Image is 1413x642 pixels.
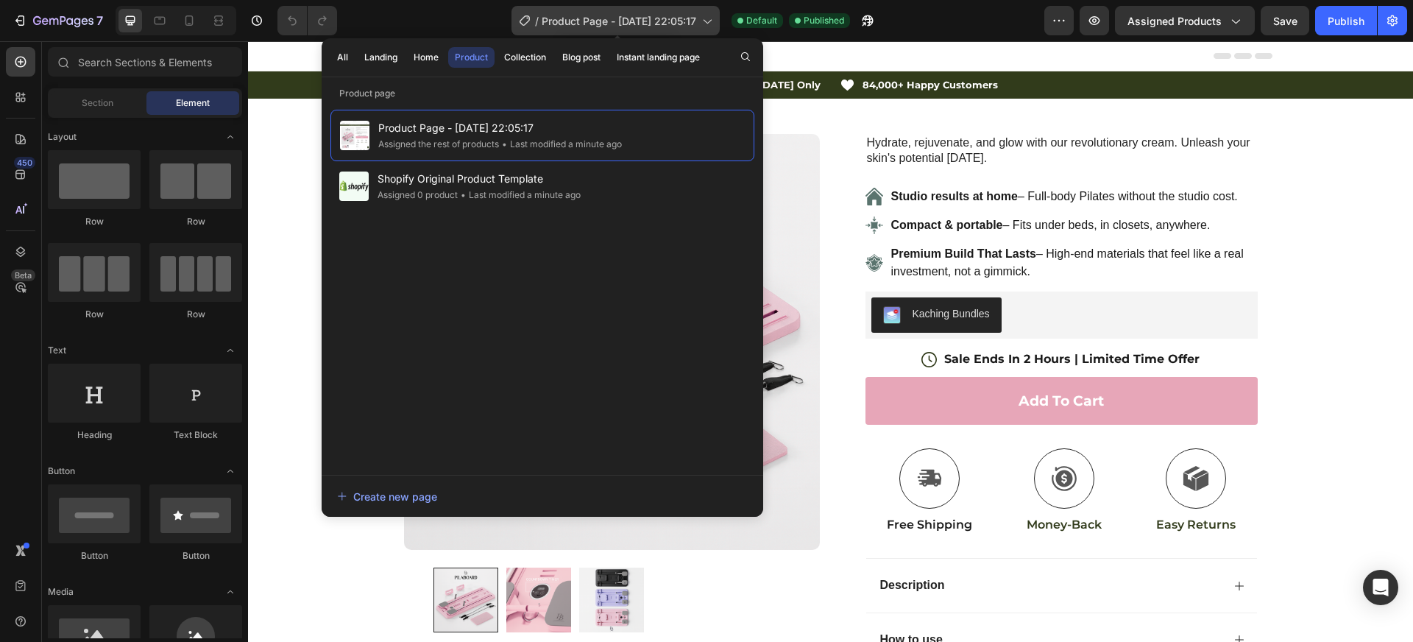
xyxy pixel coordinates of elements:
p: Description [632,537,697,552]
p: – Fits under beds, in closets, anywhere. [643,175,1007,193]
button: Home [407,47,445,68]
button: Collection [497,47,553,68]
span: Toggle open [219,339,242,362]
span: Layout [48,130,77,144]
div: Collection [504,51,546,64]
p: Sale Ends In 2 Hours | Limited Time Offer [696,311,952,326]
span: Element [176,96,210,110]
span: Text [48,344,66,357]
button: Assigned Products [1115,6,1255,35]
div: Create new page [337,489,437,504]
span: Assigned Products [1127,13,1222,29]
p: Money-Back [779,476,854,492]
span: Section [82,96,113,110]
button: Create new page [336,481,748,511]
iframe: Design area [248,41,1413,642]
div: Button [149,549,242,562]
div: All [337,51,348,64]
p: – Full-body Pilates without the studio cost. [643,147,1007,164]
div: Row [149,215,242,228]
span: Default [746,14,777,27]
div: Assigned the rest of products [378,137,499,152]
div: Open Intercom Messenger [1363,570,1398,605]
div: Product [455,51,488,64]
div: Last modified a minute ago [499,137,622,152]
div: Instant landing page [617,51,700,64]
div: Heading [48,428,141,442]
span: Toggle open [219,580,242,604]
div: Button [48,549,141,562]
img: KachingBundles.png [635,265,653,283]
span: / [535,13,539,29]
span: • [461,189,466,200]
span: Published [804,14,844,27]
div: Last modified a minute ago [458,188,581,202]
button: All [330,47,355,68]
p: Hydrate, rejuvenate, and glow with our revolutionary cream. Unleash your skin's potential [DATE]. [619,94,1008,125]
strong: Premium Build That Lasts [643,206,788,219]
p: Free Shipping [639,476,724,492]
div: Row [48,215,141,228]
span: Product Page - [DATE] 22:05:17 [542,13,696,29]
span: Save [1273,15,1297,27]
strong: Compact & portable [643,177,755,190]
p: How to use [632,591,695,607]
div: Blog post [562,51,601,64]
span: Button [48,465,75,478]
span: Product Page - [DATE] 22:05:17 [378,119,622,137]
p: Product page [322,86,763,101]
div: Beta [11,269,35,281]
div: Kaching Bundles [665,265,742,281]
button: Save [1261,6,1309,35]
span: • [502,138,507,149]
div: Row [149,308,242,321]
button: Publish [1315,6,1377,35]
button: Instant landing page [610,47,706,68]
div: Text Block [149,428,242,442]
button: Blog post [556,47,607,68]
div: Landing [364,51,397,64]
span: Media [48,585,74,599]
div: Row [48,308,141,321]
button: Product [448,47,495,68]
button: Landing [358,47,404,68]
p: – High-end materials that feel like a real investment, not a gimmick. [643,204,1007,239]
div: Home [414,51,439,64]
button: 7 [6,6,110,35]
span: Shopify Original Product Template [378,170,581,188]
p: Easy Returns [908,476,988,492]
div: 450 [14,157,35,169]
div: Publish [1328,13,1364,29]
input: Search Sections & Elements [48,47,242,77]
span: Toggle open [219,125,242,149]
div: Add to cart [771,351,856,370]
button: Kaching Bundles [623,256,754,292]
span: Toggle open [219,459,242,483]
button: Add to cart [617,336,1010,384]
div: Assigned 0 product [378,188,458,202]
p: 7 [96,12,103,29]
strong: Studio results at home [643,149,770,161]
div: Undo/Redo [277,6,337,35]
